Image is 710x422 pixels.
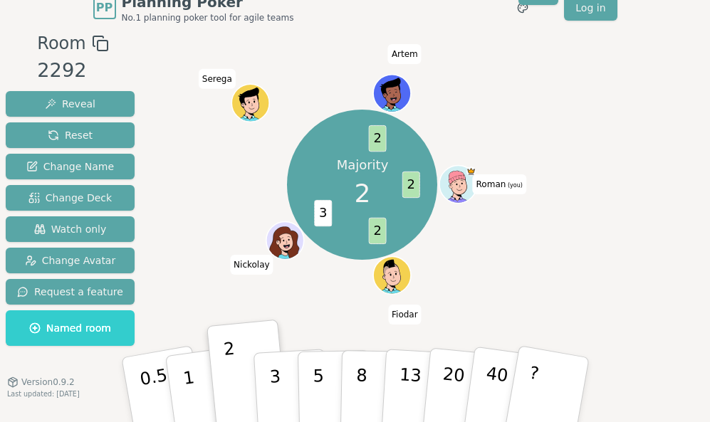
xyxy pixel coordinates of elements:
span: Click to change your name [230,255,273,275]
span: Change Name [26,159,114,174]
span: Click to change your name [388,45,422,65]
p: Majority [337,157,389,174]
span: 3 [314,200,332,226]
span: Room [37,31,85,56]
span: Watch only [34,222,107,236]
span: Named room [29,321,111,335]
button: Reset [6,122,135,148]
span: Roman is the host [466,167,476,176]
span: 2 [369,218,387,244]
button: Change Avatar [6,248,135,273]
button: Change Deck [6,185,135,211]
span: Click to change your name [473,174,526,194]
span: 2 [402,172,420,198]
button: Change Name [6,154,135,179]
span: Version 0.9.2 [21,376,75,388]
span: Reveal [45,97,95,111]
button: Reveal [6,91,135,117]
span: (you) [506,182,523,189]
div: 2292 [37,56,108,85]
button: Version0.9.2 [7,376,75,388]
span: Click to change your name [199,69,236,89]
span: 2 [354,174,370,213]
p: 2 [222,339,241,416]
button: Request a feature [6,279,135,305]
span: Last updated: [DATE] [7,390,80,398]
button: Named room [6,310,135,346]
span: 2 [369,125,387,152]
span: Change Deck [28,191,112,205]
button: Watch only [6,216,135,242]
button: Click to change your avatar [441,167,476,203]
span: Reset [48,128,93,142]
span: Change Avatar [25,253,116,268]
span: Click to change your name [388,305,422,325]
span: No.1 planning poker tool for agile teams [122,12,294,23]
span: Request a feature [17,285,123,299]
